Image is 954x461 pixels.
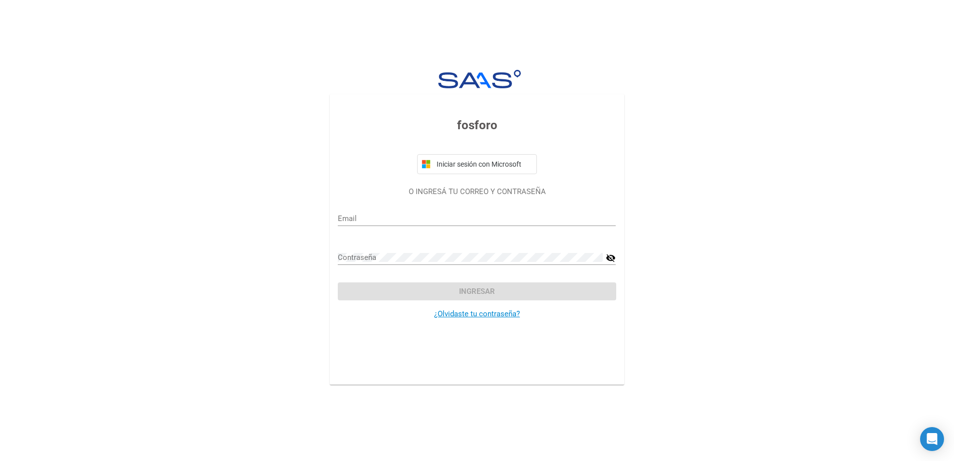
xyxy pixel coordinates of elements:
[338,282,616,300] button: Ingresar
[920,427,944,451] div: Open Intercom Messenger
[459,287,495,296] span: Ingresar
[434,309,520,318] a: ¿Olvidaste tu contraseña?
[338,186,616,198] p: O INGRESÁ TU CORREO Y CONTRASEÑA
[606,252,616,264] mat-icon: visibility_off
[435,160,532,168] span: Iniciar sesión con Microsoft
[338,116,616,134] h3: fosforo
[417,154,537,174] button: Iniciar sesión con Microsoft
